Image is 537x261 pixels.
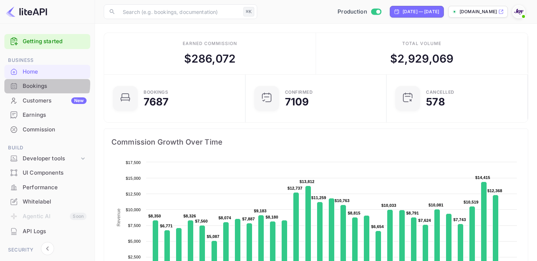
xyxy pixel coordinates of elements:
[23,198,87,206] div: Whitelabel
[4,123,90,136] a: Commission
[4,94,90,108] div: CustomersNew
[242,217,255,221] text: $7,887
[4,65,90,79] div: Home
[390,6,444,18] div: Click to change the date range period
[71,97,87,104] div: New
[23,37,87,46] a: Getting started
[4,79,90,93] div: Bookings
[371,224,384,229] text: $6,654
[4,152,90,165] div: Developer tools
[285,90,313,94] div: Confirmed
[23,154,79,163] div: Developer tools
[4,65,90,78] a: Home
[118,4,240,19] input: Search (e.g. bookings, documentation)
[254,209,267,213] text: $9,183
[218,216,231,220] text: $8,074
[4,224,90,238] a: API Logs
[128,223,141,228] text: $7,500
[4,79,90,93] a: Bookings
[300,179,315,184] text: $13,812
[207,234,220,239] text: $5,087
[23,82,87,90] div: Bookings
[4,166,90,180] div: UI Components
[23,126,87,134] div: Commission
[183,40,237,47] div: Earned commission
[23,68,87,76] div: Home
[475,175,490,180] text: $14,415
[126,160,141,165] text: $17,500
[128,255,141,259] text: $2,500
[23,169,87,177] div: UI Components
[406,211,419,215] text: $8,791
[4,166,90,179] a: UI Components
[4,108,90,122] a: Earnings
[183,214,196,218] text: $8,326
[426,90,454,94] div: CANCELLED
[453,217,466,222] text: $7,743
[23,111,87,119] div: Earnings
[381,203,396,208] text: $10,033
[4,180,90,194] a: Performance
[513,6,525,18] img: With Joy
[144,97,169,107] div: 7687
[418,218,431,223] text: $7,624
[4,195,90,208] a: Whitelabel
[23,227,87,236] div: API Logs
[41,242,54,255] button: Collapse navigation
[285,97,309,107] div: 7109
[184,51,236,67] div: $ 286,072
[160,224,173,228] text: $6,771
[4,34,90,49] div: Getting started
[287,186,302,190] text: $12,737
[402,40,441,47] div: Total volume
[335,8,384,16] div: Switch to Sandbox mode
[338,8,367,16] span: Production
[116,208,121,226] text: Revenue
[487,189,502,193] text: $12,368
[148,214,161,218] text: $8,350
[266,215,278,219] text: $8,180
[464,200,479,204] text: $10,519
[311,195,326,200] text: $11,259
[460,8,497,15] p: [DOMAIN_NAME]
[335,198,350,203] text: $10,763
[403,8,439,15] div: [DATE] — [DATE]
[426,97,445,107] div: 578
[348,211,361,215] text: $8,815
[243,7,254,16] div: ⌘K
[4,246,90,254] span: Security
[4,94,90,107] a: CustomersNew
[195,219,208,223] text: $7,560
[4,195,90,209] div: Whitelabel
[4,123,90,137] div: Commission
[126,192,141,196] text: $12,500
[128,239,141,243] text: $5,000
[126,208,141,212] text: $10,000
[429,203,443,207] text: $10,081
[126,176,141,180] text: $15,000
[144,90,168,94] div: Bookings
[390,51,454,67] div: $ 2,929,069
[23,97,87,105] div: Customers
[4,144,90,152] span: Build
[4,56,90,64] span: Business
[111,136,521,148] span: Commission Growth Over Time
[4,108,90,122] div: Earnings
[23,183,87,192] div: Performance
[6,6,47,18] img: LiteAPI logo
